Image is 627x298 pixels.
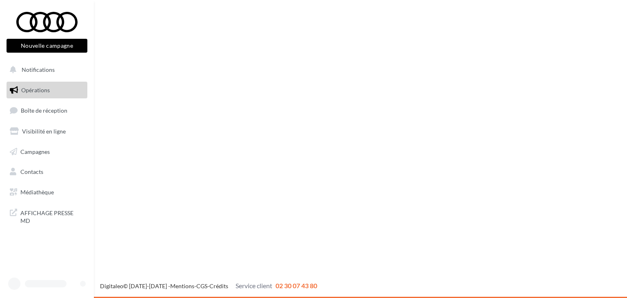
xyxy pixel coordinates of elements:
[100,282,123,289] a: Digitaleo
[20,168,43,175] span: Contacts
[21,87,50,93] span: Opérations
[5,123,89,140] a: Visibilité en ligne
[170,282,194,289] a: Mentions
[22,66,55,73] span: Notifications
[236,282,272,289] span: Service client
[22,128,66,135] span: Visibilité en ligne
[5,204,89,228] a: AFFICHAGE PRESSE MD
[20,148,50,155] span: Campagnes
[5,82,89,99] a: Opérations
[5,163,89,180] a: Contacts
[100,282,317,289] span: © [DATE]-[DATE] - - -
[5,184,89,201] a: Médiathèque
[5,102,89,119] a: Boîte de réception
[196,282,207,289] a: CGS
[276,282,317,289] span: 02 30 07 43 80
[20,189,54,196] span: Médiathèque
[21,107,67,114] span: Boîte de réception
[209,282,228,289] a: Crédits
[5,61,86,78] button: Notifications
[7,39,87,53] button: Nouvelle campagne
[20,207,84,225] span: AFFICHAGE PRESSE MD
[5,143,89,160] a: Campagnes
